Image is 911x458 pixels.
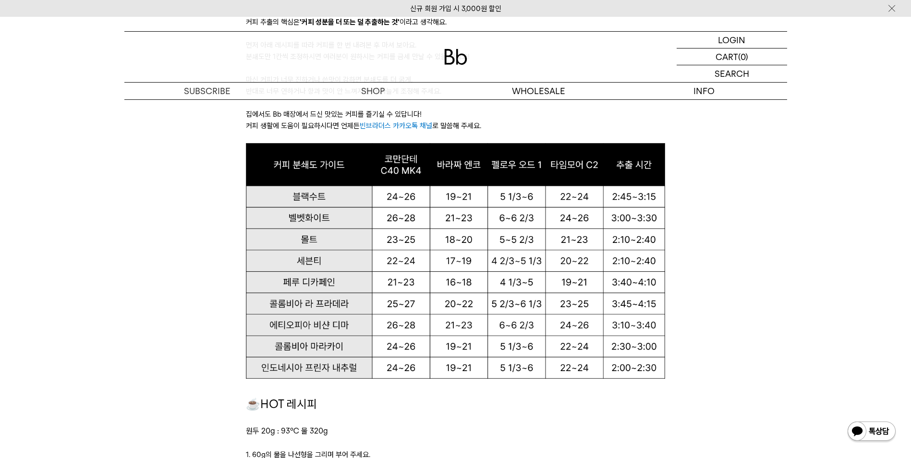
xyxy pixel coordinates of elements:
p: CART [716,48,738,65]
p: SEARCH [715,65,749,82]
p: LOGIN [718,32,745,48]
span: 원두 20g : 93℃ 물 320g [246,426,328,435]
img: 로고 [444,49,467,65]
a: 신규 회원 가입 시 3,000원 할인 [410,4,501,13]
a: LOGIN [677,32,787,48]
span: ☕HOT 레시피 [246,397,317,411]
p: WHOLESALE [456,83,621,99]
a: SUBSCRIBE [124,83,290,99]
img: 카카오톡 채널 1:1 채팅 버튼 [847,421,897,444]
p: (0) [738,48,748,65]
a: SHOP [290,83,456,99]
img: 88e8e9435f39d9678ce4d3f1abecafac_190209.png [246,143,665,378]
p: INFO [621,83,787,99]
p: 집에서도 Bb 매장에서 드신 맛있는 커피를 즐기실 수 있답니다! [246,108,665,120]
a: CART (0) [677,48,787,65]
p: 커피 생활에 도움이 필요하시다면 언제든 로 말씀해 주세요. [246,120,665,132]
a: 빈브라더스 카카오톡 채널 [360,121,432,130]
